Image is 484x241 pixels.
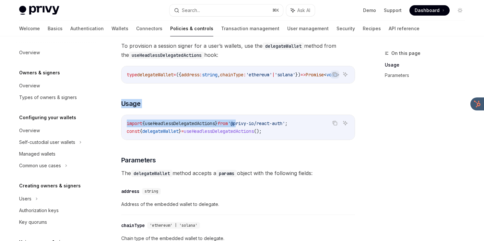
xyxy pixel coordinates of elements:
[184,128,254,134] span: useHeadlessDelegatedActions
[221,21,279,36] a: Transaction management
[181,128,184,134] span: =
[285,120,288,126] span: ;
[272,72,275,78] span: |
[142,120,145,126] span: {
[199,72,202,78] span: :
[19,127,40,134] div: Overview
[301,72,306,78] span: =>
[19,182,81,190] h5: Creating owners & signers
[14,47,97,58] a: Overview
[272,8,279,13] span: ⌘ K
[19,195,31,203] div: Users
[384,7,402,14] a: Support
[220,72,243,78] span: chainType
[331,70,339,79] button: Copy the contents from the code block
[19,150,55,158] div: Managed wallets
[341,119,349,127] button: Ask AI
[415,7,440,14] span: Dashboard
[385,70,470,81] a: Parameters
[326,72,337,78] span: void
[215,120,218,126] span: }
[337,72,339,78] span: >
[150,223,197,228] span: 'ethereum' | 'solana'
[218,120,228,126] span: from
[324,72,326,78] span: <
[145,189,158,194] span: string
[409,5,450,16] a: Dashboard
[14,205,97,216] a: Authorization keys
[70,21,104,36] a: Authentication
[48,21,63,36] a: Basics
[19,69,60,77] h5: Owners & signers
[140,128,142,134] span: {
[137,72,173,78] span: delegateWallet
[306,72,324,78] span: Promise
[19,6,59,15] img: light logo
[19,114,76,121] h5: Configuring your wallets
[121,41,355,59] span: To provision a session signer for a user’s wallets, use the method from the hook:
[19,94,77,101] div: Types of owners & signers
[331,119,339,127] button: Copy the contents from the code block
[14,148,97,160] a: Managed wallets
[389,21,419,36] a: API reference
[14,92,97,103] a: Types of owners & signers
[121,156,156,165] span: Parameters
[246,72,272,78] span: 'ethereum'
[182,6,200,14] div: Search...
[297,7,310,14] span: Ask AI
[121,222,145,229] div: chainType
[129,52,204,59] code: useHeadlessDelegatedActions
[14,125,97,136] a: Overview
[19,218,47,226] div: Key quorums
[363,21,381,36] a: Recipes
[341,70,349,79] button: Ask AI
[19,82,40,90] div: Overview
[170,5,283,16] button: Search...⌘K
[127,128,140,134] span: const
[179,128,181,134] span: }
[142,128,179,134] span: delegateWallet
[170,21,213,36] a: Policies & controls
[112,21,128,36] a: Wallets
[391,49,420,57] span: On this page
[243,72,246,78] span: :
[14,80,97,92] a: Overview
[136,21,162,36] a: Connectors
[202,72,218,78] span: string
[216,170,237,177] code: params
[176,72,181,78] span: ({
[19,162,61,170] div: Common use cases
[455,5,465,16] button: Toggle dark mode
[363,7,376,14] a: Demo
[287,21,329,36] a: User management
[121,200,355,208] span: Address of the embedded wallet to delegate.
[14,216,97,228] a: Key quorums
[19,21,40,36] a: Welcome
[127,72,137,78] span: type
[263,43,304,50] code: delegateWallet
[275,72,295,78] span: 'solana'
[218,72,220,78] span: ,
[19,207,59,214] div: Authorization keys
[127,120,142,126] span: import
[295,72,301,78] span: })
[385,60,470,70] a: Usage
[121,99,141,108] span: Usage
[121,188,139,195] div: address
[19,49,40,57] div: Overview
[286,5,315,16] button: Ask AI
[121,169,355,178] span: The method accepts a object with the following fields:
[173,72,176,78] span: =
[254,128,262,134] span: ();
[145,120,215,126] span: useHeadlessDelegatedActions
[131,170,172,177] code: delegateWallet
[228,120,285,126] span: '@privy-io/react-auth'
[181,72,199,78] span: address
[19,138,75,146] div: Self-custodial user wallets
[336,21,355,36] a: Security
